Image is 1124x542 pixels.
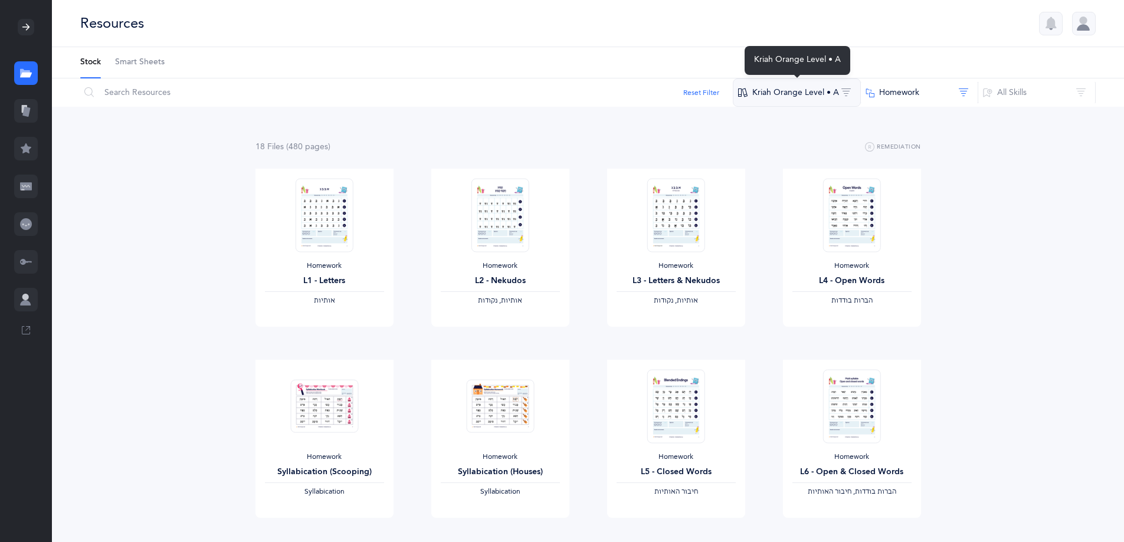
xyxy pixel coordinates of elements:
[441,487,560,497] div: Syllabication
[822,178,880,252] img: Homework_L4_OpenWords_O_Orange_EN_thumbnail_1731219094.png
[441,261,560,271] div: Homework
[792,466,912,478] div: L6 - Open & Closed Words
[265,275,384,287] div: L1 - Letters
[265,261,384,271] div: Homework
[80,14,144,33] div: Resources
[265,452,384,462] div: Homework
[255,142,284,152] span: 18 File
[314,296,335,304] span: ‫אותיות‬
[733,78,861,107] button: Kriah Orange Level • A
[471,178,529,252] img: Homework_L2_Nekudos_O_EN_thumbnail_1739258670.png
[466,379,534,433] img: Homework_Syllabication-EN_Orange_Houses_EN_thumbnail_1724301598.png
[286,142,330,152] span: (480 page )
[978,78,1096,107] button: All Skills
[1065,483,1110,528] iframe: Drift Widget Chat Controller
[617,466,736,478] div: L5 - Closed Words
[647,178,704,252] img: Homework_L3_LettersNekudos_O_EN_thumbnail_1731218716.png
[478,296,522,304] span: ‫אותיות, נקודות‬
[80,78,733,107] input: Search Resources
[280,142,284,152] span: s
[441,275,560,287] div: L2 - Nekudos
[865,140,921,155] button: Remediation
[860,78,978,107] button: Homework
[654,487,698,495] span: ‫חיבור האותיות‬
[617,261,736,271] div: Homework
[831,296,873,304] span: ‫הברות בודדות‬
[265,487,384,497] div: Syllabication
[115,57,165,68] span: Smart Sheets
[654,296,698,304] span: ‫אותיות, נקודות‬
[441,466,560,478] div: Syllabication (Houses)
[792,275,912,287] div: L4 - Open Words
[822,369,880,443] img: Homework_L6_OpenClosedWords_O_EN_thumbnail_1731219280.png
[441,452,560,462] div: Homework
[745,46,850,75] div: Kriah Orange Level • A
[808,487,896,495] span: ‫הברות בודדות, חיבור האותיות‬
[325,142,328,152] span: s
[290,379,358,433] img: Homework_Syllabication-EN_Orange_Scooping_EN_thumbnail_1724301622.png
[617,275,736,287] div: L3 - Letters & Nekudos
[617,452,736,462] div: Homework
[792,261,912,271] div: Homework
[792,452,912,462] div: Homework
[647,369,704,443] img: Homework_L5_ClosedWords_O_EN_thumbnail_1731219185.png
[295,178,353,252] img: Homework_L1_Letters_O_Orange_EN_thumbnail_1731215263.png
[683,87,719,98] button: Reset Filter
[265,466,384,478] div: Syllabication (Scooping)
